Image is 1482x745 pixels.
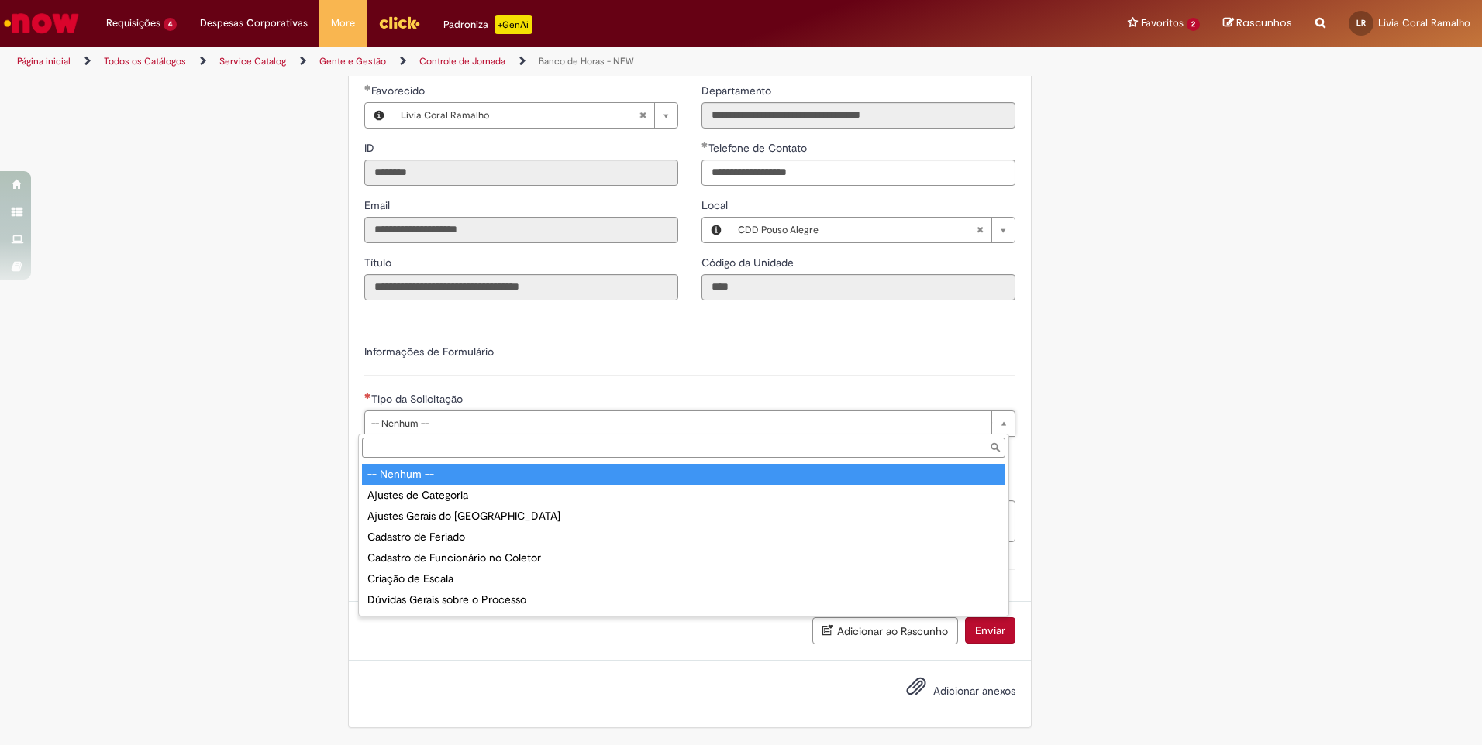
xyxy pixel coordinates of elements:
[362,485,1005,506] div: Ajustes de Categoria
[362,527,1005,548] div: Cadastro de Feriado
[362,568,1005,589] div: Criação de Escala
[362,548,1005,568] div: Cadastro de Funcionário no Coletor
[362,506,1005,527] div: Ajustes Gerais do [GEOGRAPHIC_DATA]
[362,610,1005,631] div: Ponto Web/Mobile
[362,589,1005,610] div: Dúvidas Gerais sobre o Processo
[362,464,1005,485] div: -- Nenhum --
[359,461,1008,616] ul: Tipo da Solicitação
